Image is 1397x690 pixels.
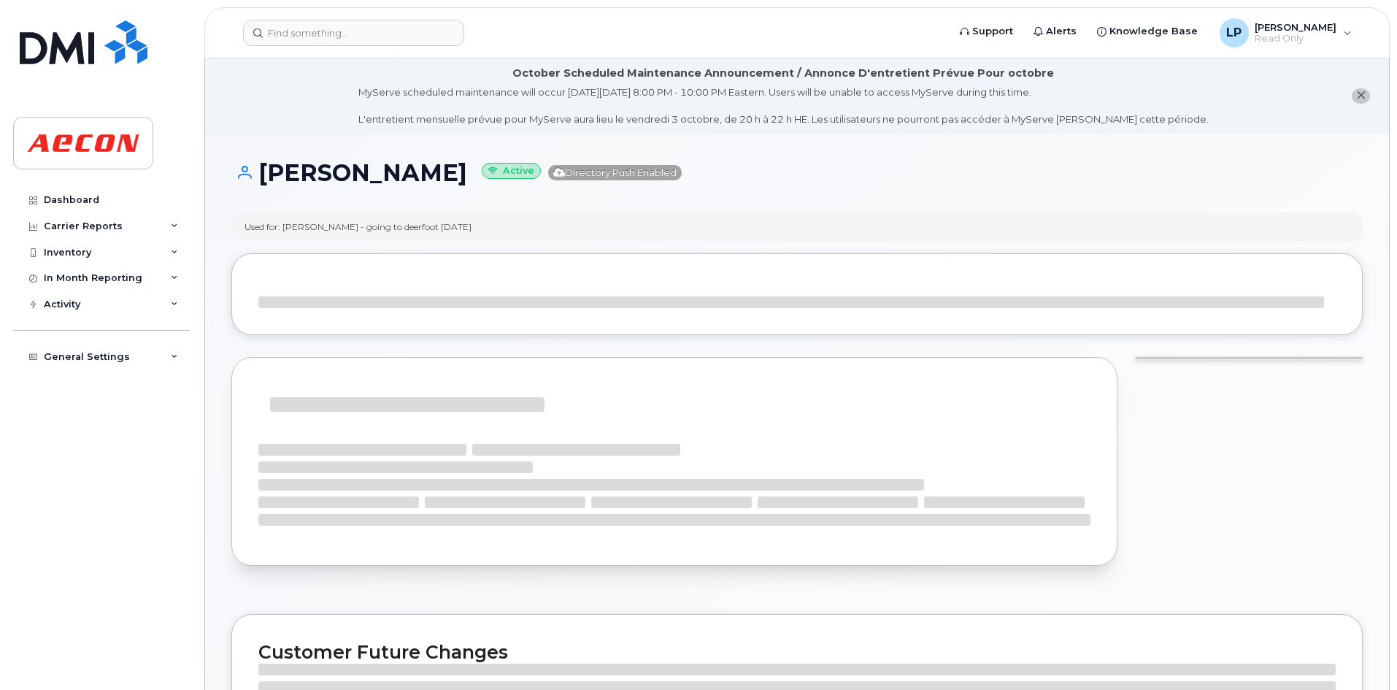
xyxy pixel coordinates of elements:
div: MyServe scheduled maintenance will occur [DATE][DATE] 8:00 PM - 10:00 PM Eastern. Users will be u... [358,85,1209,126]
div: Used for: [PERSON_NAME] - going to deerfoot [DATE] [245,221,472,233]
h2: Customer Future Changes [258,641,1336,663]
div: October Scheduled Maintenance Announcement / Annonce D'entretient Prévue Pour octobre [512,66,1054,81]
button: close notification [1352,88,1370,104]
span: Directory Push Enabled [548,165,682,180]
h1: [PERSON_NAME] [231,160,1363,185]
small: Active [482,163,541,180]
